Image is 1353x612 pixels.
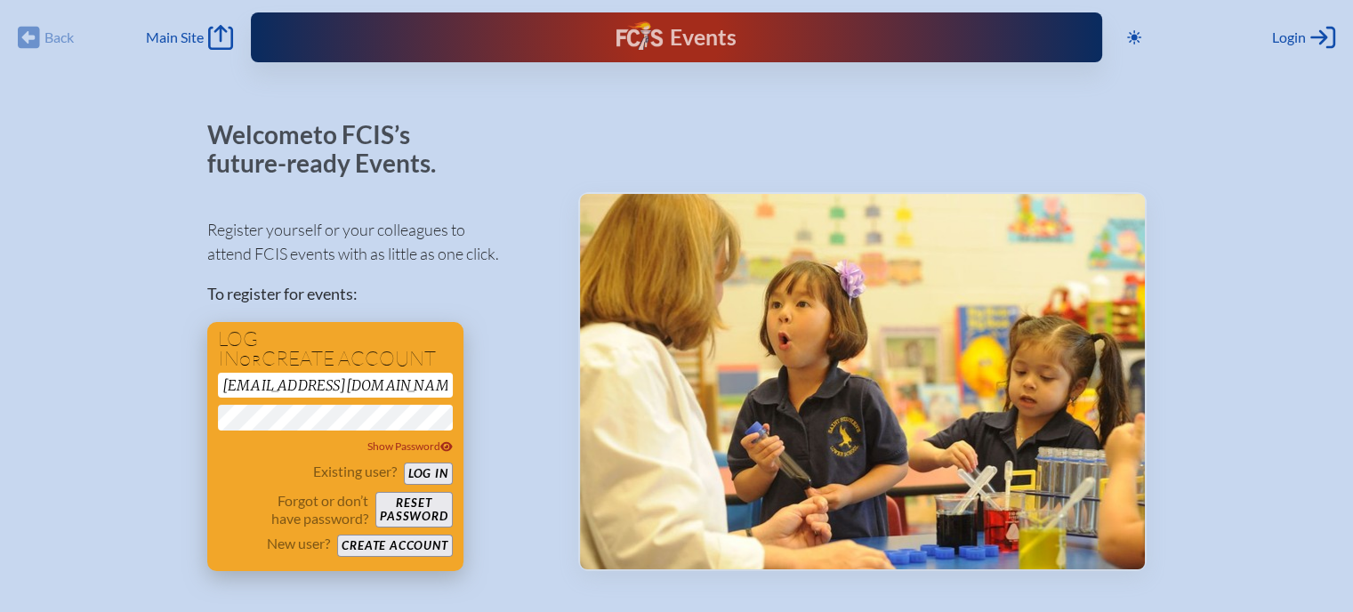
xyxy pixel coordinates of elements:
[207,282,550,306] p: To register for events:
[267,535,330,552] p: New user?
[313,463,397,480] p: Existing user?
[580,194,1145,569] img: Events
[239,351,262,369] span: or
[218,329,453,369] h1: Log in create account
[367,439,453,453] span: Show Password
[404,463,453,485] button: Log in
[375,492,452,527] button: Resetpassword
[146,28,204,46] span: Main Site
[492,21,860,53] div: FCIS Events — Future ready
[207,218,550,266] p: Register yourself or your colleagues to attend FCIS events with as little as one click.
[337,535,452,557] button: Create account
[207,121,456,177] p: Welcome to FCIS’s future-ready Events.
[218,373,453,398] input: Email
[1272,28,1306,46] span: Login
[218,492,369,527] p: Forgot or don’t have password?
[146,25,233,50] a: Main Site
